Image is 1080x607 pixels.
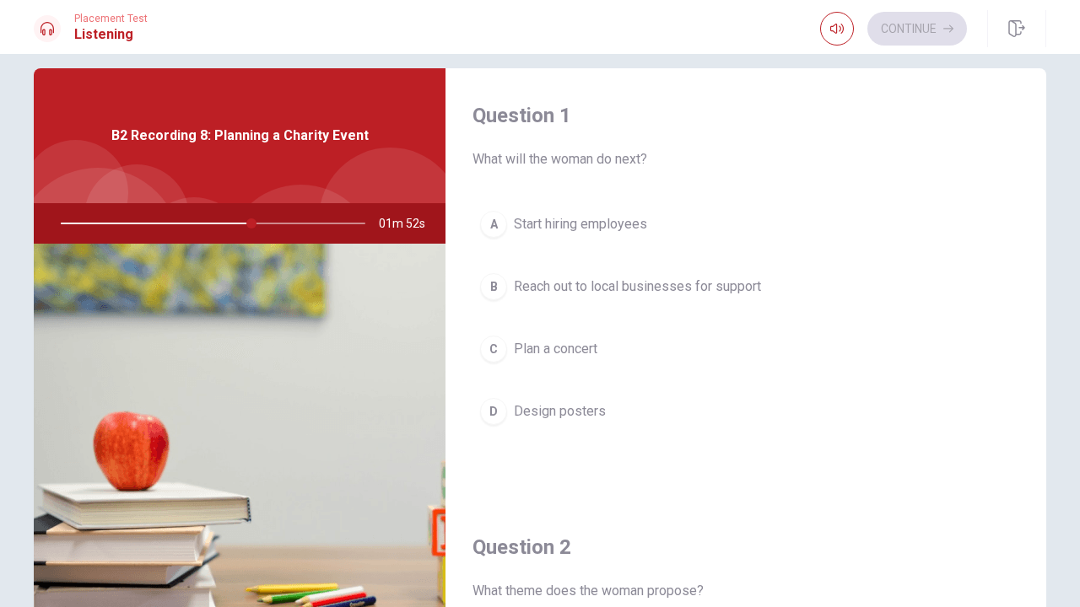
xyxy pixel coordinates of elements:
span: 01m 52s [379,203,439,244]
span: Plan a concert [514,339,597,359]
div: A [480,211,507,238]
span: Design posters [514,401,606,422]
h4: Question 2 [472,534,1019,561]
button: AStart hiring employees [472,203,1019,245]
span: Start hiring employees [514,214,647,234]
span: Reach out to local businesses for support [514,277,761,297]
span: What theme does the woman propose? [472,581,1019,601]
span: What will the woman do next? [472,149,1019,169]
div: D [480,398,507,425]
button: BReach out to local businesses for support [472,266,1019,308]
span: B2 Recording 8: Planning a Charity Event [111,126,369,146]
h1: Listening [74,24,148,45]
button: DDesign posters [472,390,1019,432]
span: Placement Test [74,13,148,24]
div: B [480,273,507,300]
h4: Question 1 [472,102,1019,129]
div: C [480,336,507,363]
button: CPlan a concert [472,328,1019,370]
